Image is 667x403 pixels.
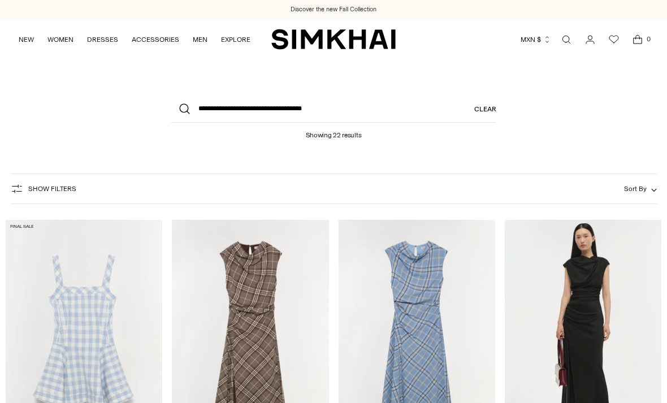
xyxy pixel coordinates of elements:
button: Show Filters [10,180,76,198]
a: MEN [193,27,207,52]
a: Go to the account page [579,28,601,51]
a: Clear [474,96,496,123]
h1: Showing 22 results [306,123,362,139]
button: MXN $ [521,27,551,52]
a: NEW [19,27,34,52]
a: Discover the new Fall Collection [291,5,376,14]
a: DRESSES [87,27,118,52]
button: Sort By [624,183,657,195]
a: EXPLORE [221,27,250,52]
a: Open search modal [555,28,578,51]
button: Search [171,96,198,123]
a: Open cart modal [626,28,649,51]
a: Wishlist [603,28,625,51]
span: Sort By [624,185,647,193]
a: ACCESSORIES [132,27,179,52]
a: SIMKHAI [271,28,396,50]
span: 0 [643,34,653,44]
a: WOMEN [47,27,73,52]
span: Show Filters [28,185,76,193]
